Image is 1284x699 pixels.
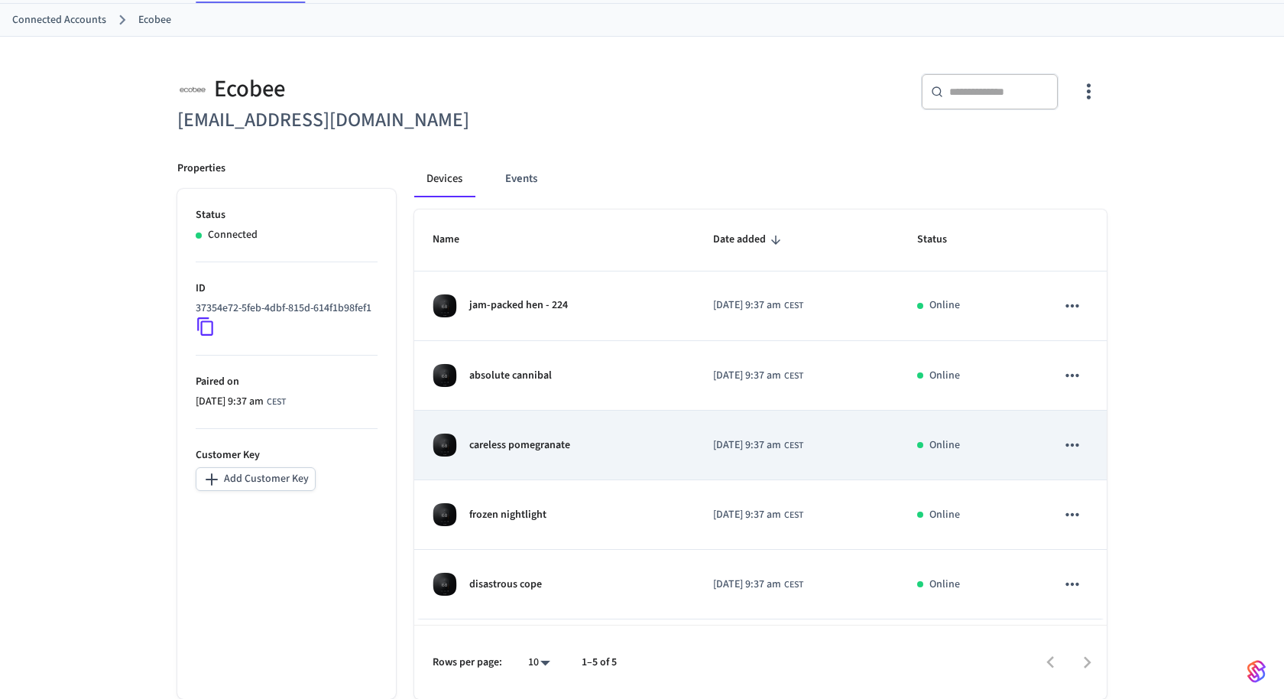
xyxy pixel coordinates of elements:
div: Ecobee [177,73,633,105]
img: ecobee_logo_square [177,73,208,105]
p: disastrous cope [469,577,542,593]
span: CEST [784,509,803,522]
p: Rows per page: [433,655,502,671]
span: CEST [784,299,803,313]
p: 1–5 of 5 [582,655,617,671]
div: Europe/Warsaw [713,368,803,384]
div: connected account tabs [414,161,1107,197]
img: SeamLogoGradient.69752ec5.svg [1247,659,1266,684]
span: CEST [267,395,286,409]
span: Name [433,228,479,252]
button: Devices [414,161,475,197]
span: [DATE] 9:37 am [196,394,264,410]
p: Online [929,507,960,523]
p: Properties [177,161,225,177]
img: ecobee_lite_3 [433,502,457,527]
div: Europe/Warsaw [713,507,803,523]
span: [DATE] 9:37 am [713,437,781,454]
p: ID [196,281,378,297]
p: careless pomegranate [469,437,570,454]
div: Europe/Warsaw [196,394,286,410]
span: [DATE] 9:37 am [713,577,781,593]
table: sticky table [414,210,1107,619]
p: jam-packed hen - 224 [469,297,568,314]
div: Europe/Warsaw [713,297,803,314]
h6: [EMAIL_ADDRESS][DOMAIN_NAME] [177,105,633,136]
span: CEST [784,369,803,383]
span: Date added [713,228,786,252]
a: Ecobee [138,12,171,28]
img: ecobee_lite_3 [433,294,457,318]
img: ecobee_lite_3 [433,572,457,597]
p: Paired on [196,374,378,390]
span: [DATE] 9:37 am [713,368,781,384]
p: Online [929,437,960,454]
span: Status [917,228,967,252]
span: [DATE] 9:37 am [713,297,781,314]
div: Europe/Warsaw [713,577,803,593]
p: Online [929,297,960,314]
span: CEST [784,578,803,592]
div: Europe/Warsaw [713,437,803,454]
p: Customer Key [196,447,378,463]
p: Status [196,207,378,223]
img: ecobee_lite_3 [433,433,457,457]
p: frozen nightlight [469,507,546,523]
span: [DATE] 9:37 am [713,507,781,523]
button: Add Customer Key [196,467,316,491]
span: CEST [784,439,803,453]
a: Connected Accounts [12,12,106,28]
p: Online [929,368,960,384]
button: Events [493,161,550,197]
div: 10 [520,652,557,674]
p: 37354e72-5feb-4dbf-815d-614f1b98fef1 [196,301,371,317]
img: ecobee_lite_3 [433,363,457,388]
p: Connected [208,227,258,243]
p: Online [929,577,960,593]
p: absolute cannibal [469,368,552,384]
